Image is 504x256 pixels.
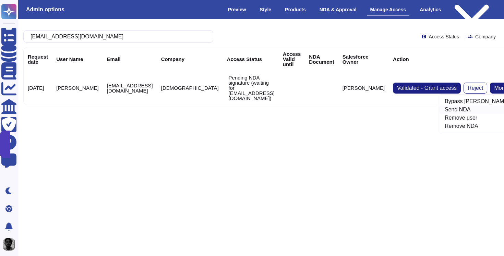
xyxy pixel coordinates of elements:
[367,4,410,16] div: Manage Access
[52,71,103,105] td: [PERSON_NAME]
[338,47,389,71] th: Salesforce Owner
[281,4,309,15] div: Products
[316,4,360,15] div: NDA & Approval
[256,4,275,15] div: Style
[464,83,487,94] button: Reject
[397,85,457,91] span: Validated - Grant access
[157,47,223,71] th: Company
[27,31,206,42] input: Search by keywords
[475,34,496,39] span: Company
[24,47,52,71] th: Request date
[229,75,275,101] p: Pending NDA signature (waiting for [EMAIL_ADDRESS][DOMAIN_NAME])
[416,4,444,15] div: Analytics
[279,47,305,71] th: Access Valid until
[26,6,64,13] h3: Admin options
[24,71,52,105] td: [DATE]
[468,85,483,91] span: Reject
[157,71,223,105] td: [DEMOGRAPHIC_DATA]
[103,47,157,71] th: Email
[223,47,279,71] th: Access Status
[103,71,157,105] td: [EMAIL_ADDRESS][DOMAIN_NAME]
[305,47,338,71] th: NDA Document
[429,34,459,39] span: Access Status
[338,71,389,105] td: [PERSON_NAME]
[225,4,250,15] div: Preview
[393,83,461,94] button: Validated - Grant access
[52,47,103,71] th: User Name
